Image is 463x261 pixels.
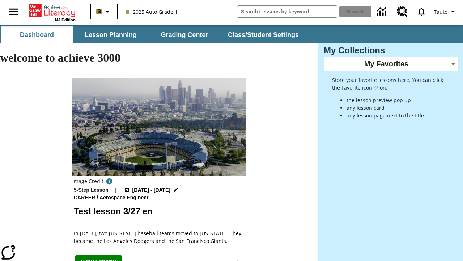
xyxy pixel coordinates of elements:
a: Data Center [373,2,392,22]
div: My Favorites [324,57,458,71]
h3: My Collections [324,45,458,55]
span: Career [74,194,97,202]
span: In 1958, two New York baseball teams moved to California. They became the Los Angeles Dodgers and... [74,229,245,245]
button: Image credit: David Sucsy/E+/Getty Images [103,176,115,186]
button: Boost Class color is light brown. Change class color [93,5,115,18]
button: Lesson Planning [75,26,147,43]
li: the lesson preview pop up [347,96,444,104]
span: Tauto [434,8,447,16]
span: NJ Edition [55,18,76,22]
button: Open side menu [3,1,24,22]
span: | [114,186,117,194]
li: any lesson card [347,104,444,112]
span: B [97,7,101,16]
p: 5-Step Lesson [74,186,109,194]
input: search field [237,6,337,17]
button: Dashboard [1,26,73,43]
h2: Test lesson 3/27 en [74,205,245,218]
a: Notifications [412,2,431,21]
a: Home [29,3,76,18]
a: Resource Center, Will open in new tab [392,2,412,21]
li: any lesson page next to the title [347,112,444,119]
img: Dodgers stadium. [72,78,246,176]
div: Home [29,3,76,22]
button: Class/Student Settings [222,26,305,43]
div: In [DATE], two [US_STATE] baseball teams moved to [US_STATE]. They became the Los Angeles Dodgers... [74,229,245,245]
button: Grading Center [148,26,221,43]
button: Profile/Settings [431,5,460,18]
span: 2025 Auto Grade 1 [126,8,178,16]
p: Image Credit [72,178,103,185]
p: Store your favorite lessons here. You can click the Favorite icon ♡ on: [332,76,444,91]
button: Aug 19 - Aug 19 Choose Dates [123,186,180,194]
span: Aerospace Engineer [99,194,150,202]
span: [DATE] - [DATE] [132,186,170,194]
span: / [97,195,98,200]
